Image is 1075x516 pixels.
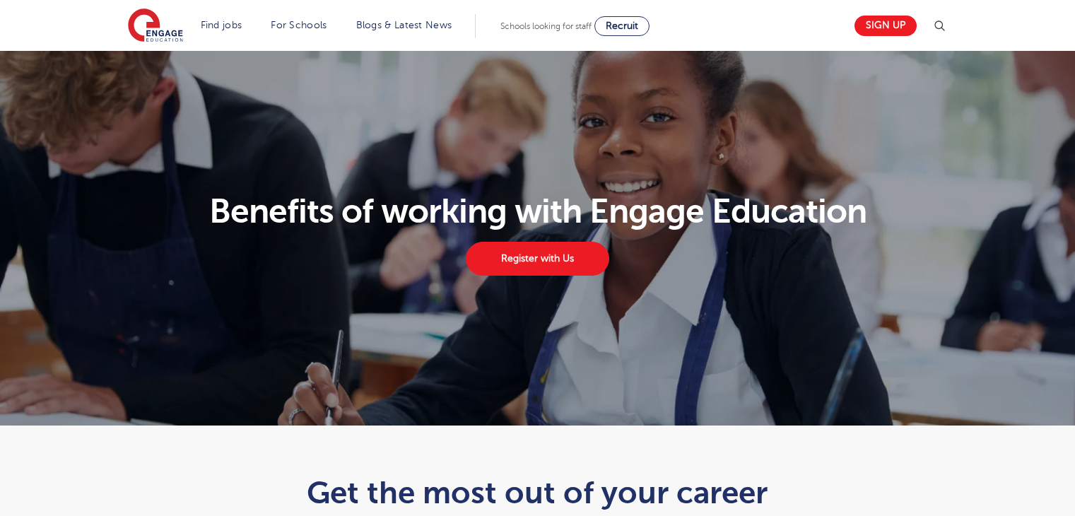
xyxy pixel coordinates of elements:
[356,20,452,30] a: Blogs & Latest News
[271,20,327,30] a: For Schools
[854,16,917,36] a: Sign up
[191,475,884,510] h1: Get the most out of your career
[500,21,592,31] span: Schools looking for staff
[201,20,242,30] a: Find jobs
[594,16,650,36] a: Recruit
[606,20,638,31] span: Recruit
[119,194,956,228] h1: Benefits of working with Engage Education
[128,8,183,44] img: Engage Education
[466,242,609,276] a: Register with Us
